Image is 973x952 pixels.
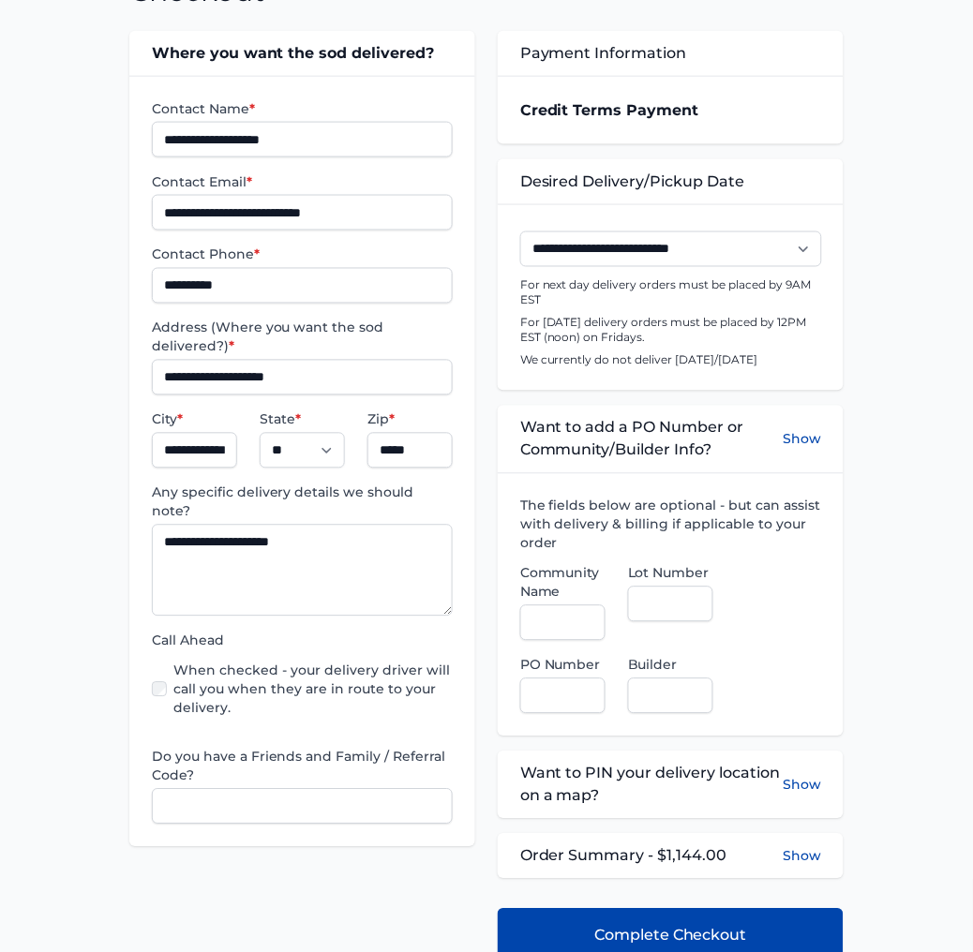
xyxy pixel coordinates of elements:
[152,319,453,356] label: Address (Where you want the sod delivered?)
[152,748,453,785] label: Do you have a Friends and Family / Referral Code?
[152,172,453,191] label: Contact Email
[498,159,844,204] div: Desired Delivery/Pickup Date
[520,353,821,368] p: We currently do not deliver [DATE]/[DATE]
[152,99,453,118] label: Contact Name
[520,845,727,868] span: Order Summary - $1,144.00
[260,410,345,429] label: State
[783,763,821,808] button: Show
[783,417,821,462] button: Show
[152,632,453,650] label: Call Ahead
[152,245,453,264] label: Contact Phone
[129,31,475,76] div: Where you want the sod delivered?
[520,417,783,462] span: Want to add a PO Number or Community/Builder Info?
[520,497,821,553] label: The fields below are optional - but can assist with delivery & billing if applicable to your order
[498,31,844,76] div: Payment Information
[152,410,237,429] label: City
[783,847,821,866] button: Show
[594,925,747,947] span: Complete Checkout
[152,483,453,521] label: Any specific delivery details we should note?
[520,316,821,346] p: For [DATE] delivery orders must be placed by 12PM EST (noon) on Fridays.
[520,101,699,119] strong: Credit Terms Payment
[520,656,606,675] label: PO Number
[174,662,453,718] label: When checked - your delivery driver will call you when they are in route to your delivery.
[367,410,453,429] label: Zip
[628,564,713,583] label: Lot Number
[628,656,713,675] label: Builder
[520,564,606,602] label: Community Name
[520,278,821,308] p: For next day delivery orders must be placed by 9AM EST
[520,763,783,808] span: Want to PIN your delivery location on a map?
